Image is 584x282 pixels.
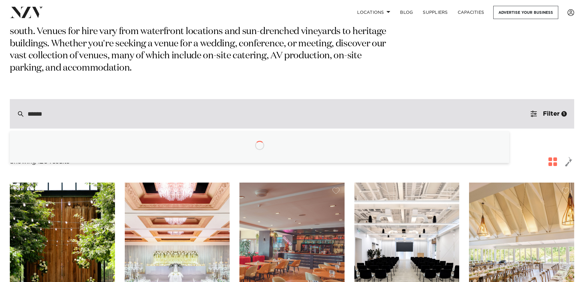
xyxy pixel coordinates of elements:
div: 1 [561,111,567,117]
a: Capacities [453,6,489,19]
a: SUPPLIERS [418,6,452,19]
a: BLOG [395,6,418,19]
span: Filter [543,111,559,117]
a: Advertise your business [493,6,558,19]
button: Filter1 [523,99,574,129]
a: Locations [352,6,395,19]
img: nzv-logo.png [10,7,43,18]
